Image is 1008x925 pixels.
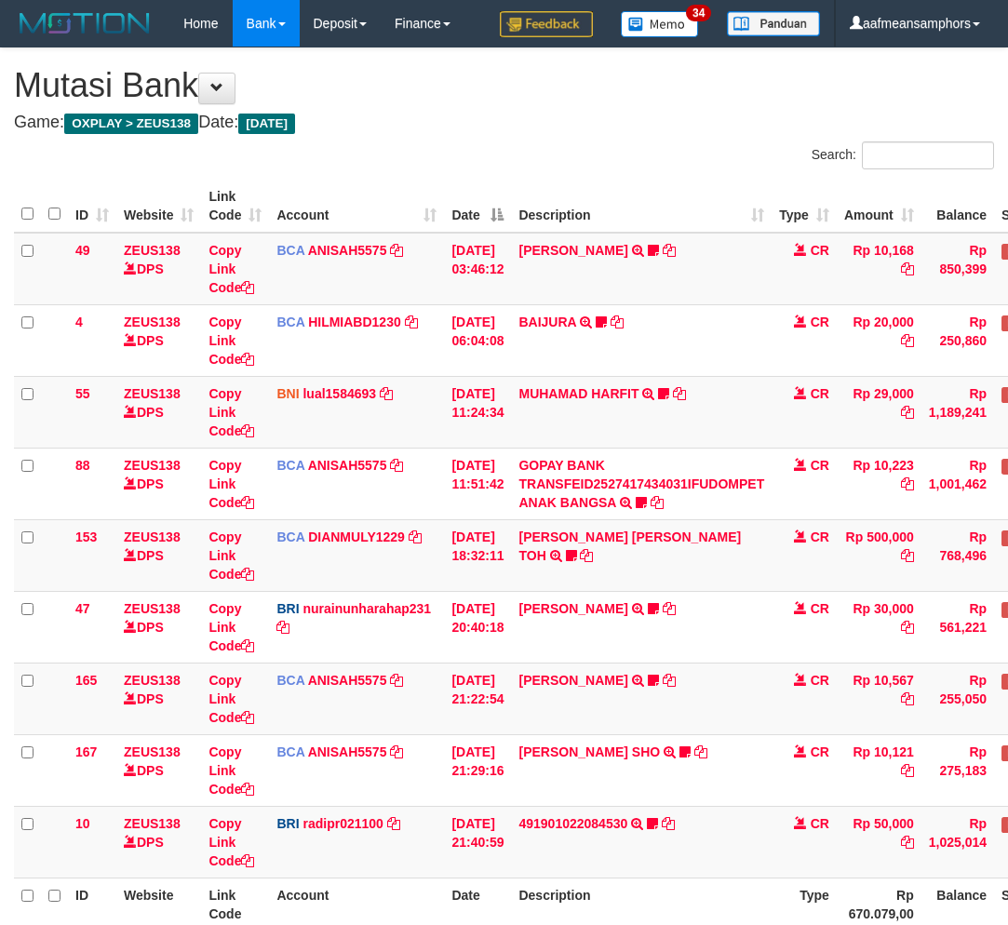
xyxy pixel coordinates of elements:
[390,673,403,688] a: Copy ANISAH5575 to clipboard
[811,315,829,329] span: CR
[276,601,299,616] span: BRI
[75,243,90,258] span: 49
[518,816,627,831] a: 491901022084530
[208,601,254,653] a: Copy Link Code
[276,243,304,258] span: BCA
[811,816,829,831] span: CR
[75,386,90,401] span: 55
[116,233,201,305] td: DPS
[837,806,921,878] td: Rp 50,000
[208,386,254,438] a: Copy Link Code
[124,744,181,759] a: ZEUS138
[124,816,181,831] a: ZEUS138
[208,315,254,367] a: Copy Link Code
[276,816,299,831] span: BRI
[116,591,201,663] td: DPS
[75,744,97,759] span: 167
[75,673,97,688] span: 165
[921,519,994,591] td: Rp 768,496
[518,673,627,688] a: [PERSON_NAME]
[837,376,921,448] td: Rp 29,000
[405,315,418,329] a: Copy HILMIABD1230 to clipboard
[811,673,829,688] span: CR
[308,673,387,688] a: ANISAH5575
[651,495,664,510] a: Copy GOPAY BANK TRANSFEID2527417434031IFUDOMPET ANAK BANGSA to clipboard
[269,180,444,233] th: Account: activate to sort column ascending
[511,180,772,233] th: Description: activate to sort column ascending
[444,448,511,519] td: [DATE] 11:51:42
[518,315,576,329] a: BAIJURA
[837,448,921,519] td: Rp 10,223
[901,763,914,778] a: Copy Rp 10,121 to clipboard
[75,816,90,831] span: 10
[621,11,699,37] img: Button%20Memo.svg
[276,386,299,401] span: BNI
[811,458,829,473] span: CR
[116,663,201,734] td: DPS
[68,180,116,233] th: ID: activate to sort column ascending
[116,734,201,806] td: DPS
[75,458,90,473] span: 88
[14,114,994,132] h4: Game: Date:
[901,333,914,348] a: Copy Rp 20,000 to clipboard
[444,663,511,734] td: [DATE] 21:22:54
[116,376,201,448] td: DPS
[921,663,994,734] td: Rp 255,050
[444,734,511,806] td: [DATE] 21:29:16
[811,744,829,759] span: CR
[921,448,994,519] td: Rp 1,001,462
[837,233,921,305] td: Rp 10,168
[308,744,387,759] a: ANISAH5575
[837,180,921,233] th: Amount: activate to sort column ascending
[387,816,400,831] a: Copy radipr021100 to clipboard
[116,180,201,233] th: Website: activate to sort column ascending
[518,243,627,258] a: [PERSON_NAME]
[772,180,837,233] th: Type: activate to sort column ascending
[518,744,660,759] a: [PERSON_NAME] SHO
[208,458,254,510] a: Copy Link Code
[124,315,181,329] a: ZEUS138
[116,806,201,878] td: DPS
[390,744,403,759] a: Copy ANISAH5575 to clipboard
[276,673,304,688] span: BCA
[276,530,304,544] span: BCA
[116,519,201,591] td: DPS
[837,519,921,591] td: Rp 500,000
[811,530,829,544] span: CR
[390,243,403,258] a: Copy ANISAH5575 to clipboard
[409,530,422,544] a: Copy DIANMULY1229 to clipboard
[694,744,707,759] a: Copy MUHAMMAD HIQNI SHO to clipboard
[901,476,914,491] a: Copy Rp 10,223 to clipboard
[518,386,638,401] a: MUHAMAD HARFIT
[124,243,181,258] a: ZEUS138
[116,304,201,376] td: DPS
[727,11,820,36] img: panduan.png
[208,744,254,797] a: Copy Link Code
[444,591,511,663] td: [DATE] 20:40:18
[921,180,994,233] th: Balance
[14,67,994,104] h1: Mutasi Bank
[901,261,914,276] a: Copy Rp 10,168 to clipboard
[276,620,289,635] a: Copy nurainunharahap231 to clipboard
[444,519,511,591] td: [DATE] 18:32:11
[124,530,181,544] a: ZEUS138
[124,673,181,688] a: ZEUS138
[444,806,511,878] td: [DATE] 21:40:59
[921,304,994,376] td: Rp 250,860
[921,233,994,305] td: Rp 850,399
[837,591,921,663] td: Rp 30,000
[208,530,254,582] a: Copy Link Code
[308,458,387,473] a: ANISAH5575
[124,458,181,473] a: ZEUS138
[208,673,254,725] a: Copy Link Code
[673,386,686,401] a: Copy MUHAMAD HARFIT to clipboard
[302,601,431,616] a: nurainunharahap231
[812,141,994,169] label: Search:
[518,601,627,616] a: [PERSON_NAME]
[444,180,511,233] th: Date: activate to sort column descending
[390,458,403,473] a: Copy ANISAH5575 to clipboard
[518,530,741,563] a: [PERSON_NAME] [PERSON_NAME] TOH
[444,304,511,376] td: [DATE] 06:04:08
[208,243,254,295] a: Copy Link Code
[686,5,711,21] span: 34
